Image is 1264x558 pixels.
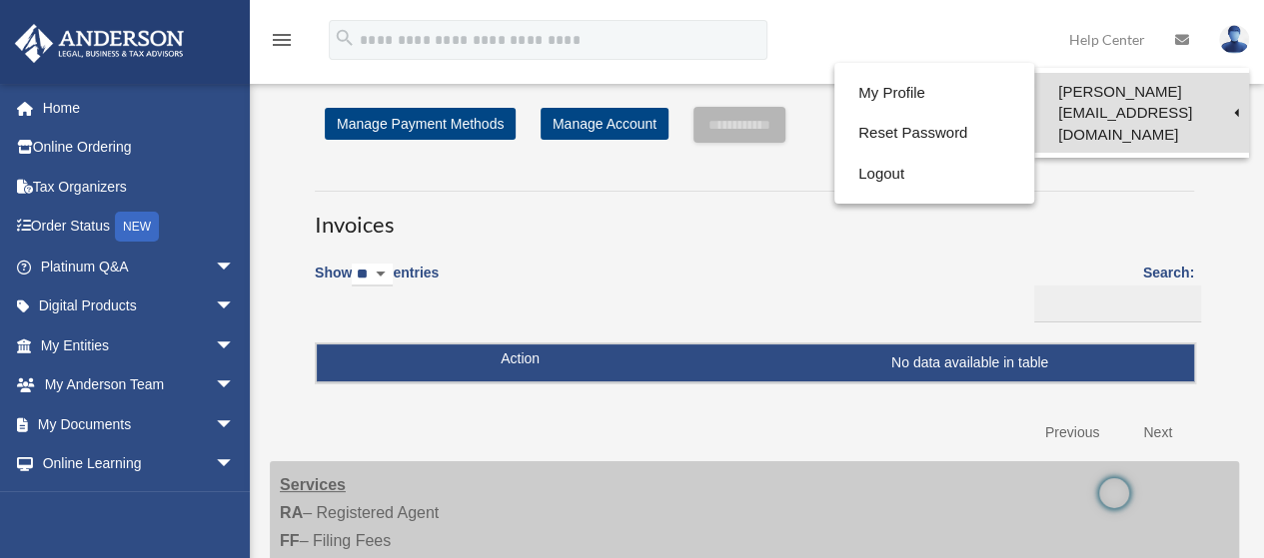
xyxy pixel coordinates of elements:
label: Show entries [315,261,439,306]
a: Manage Payment Methods [325,108,516,140]
span: arrow_drop_down [215,325,255,366]
a: My Documentsarrow_drop_down [14,404,265,444]
a: My Profile [834,73,1034,114]
a: Online Ordering [14,128,265,168]
span: arrow_drop_down [215,365,255,406]
strong: FF [280,532,300,549]
a: Logout [834,154,1034,195]
input: Search: [1034,285,1201,323]
a: My Anderson Teamarrow_drop_down [14,365,265,405]
span: arrow_drop_down [215,404,255,445]
a: Next [1128,412,1187,453]
img: User Pic [1219,25,1249,54]
a: My Entitiesarrow_drop_down [14,325,265,365]
select: Showentries [352,264,393,286]
td: No data available in table [317,344,1194,382]
div: NEW [115,212,159,242]
a: Home [14,88,265,128]
span: arrow_drop_down [215,483,255,524]
a: menu [270,35,294,52]
span: arrow_drop_down [215,286,255,327]
span: arrow_drop_down [215,444,255,485]
a: Online Learningarrow_drop_down [14,444,265,484]
a: Tax Organizers [14,167,265,207]
i: menu [270,28,294,52]
h3: Invoices [315,191,1194,241]
strong: Services [280,476,346,493]
a: Digital Productsarrow_drop_down [14,286,265,326]
a: Order StatusNEW [14,207,265,248]
a: Platinum Q&Aarrow_drop_down [14,247,265,286]
a: [PERSON_NAME][EMAIL_ADDRESS][DOMAIN_NAME] [1034,73,1249,153]
i: search [334,27,356,49]
a: Reset Password [834,113,1034,154]
a: Previous [1030,412,1114,453]
span: arrow_drop_down [215,247,255,287]
a: Billingarrow_drop_down [14,483,255,523]
a: Manage Account [541,108,668,140]
img: Anderson Advisors Platinum Portal [9,24,190,63]
strong: RA [280,504,303,521]
label: Search: [1027,261,1194,322]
